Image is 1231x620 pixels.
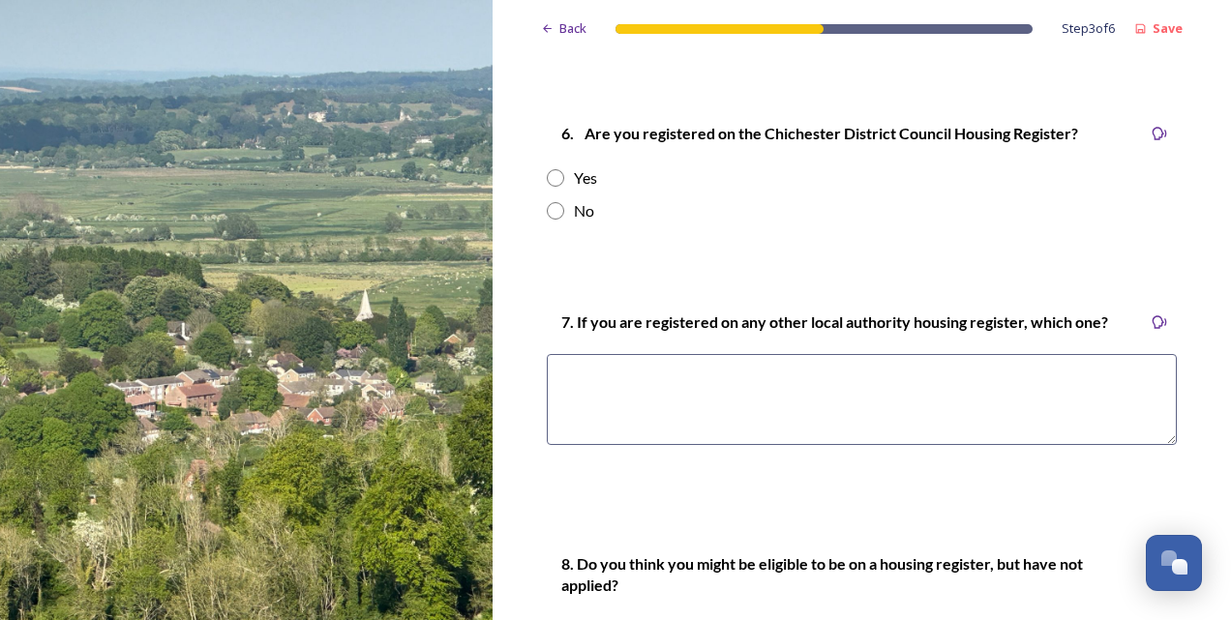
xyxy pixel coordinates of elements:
strong: Save [1153,19,1183,37]
strong: 8. Do you think you might be eligible to be on a housing register, but have not applied? [561,554,1086,595]
span: Step 3 of 6 [1062,19,1115,38]
strong: 7. If you are registered on any other local authority housing register, which one? [561,312,1108,331]
strong: 6. Are you registered on the Chichester District Council Housing Register? [561,124,1078,142]
div: No [574,199,594,222]
span: Back [559,19,586,38]
div: Yes [574,166,597,190]
button: Open Chat [1146,535,1202,591]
